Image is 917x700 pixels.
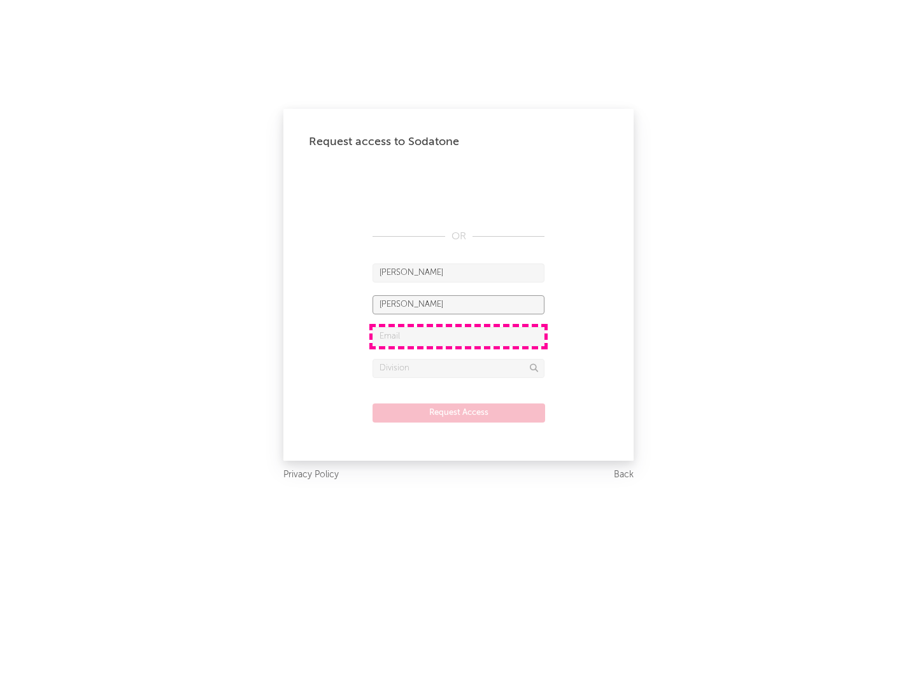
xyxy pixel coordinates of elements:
[309,134,608,150] div: Request access to Sodatone
[373,403,545,423] button: Request Access
[373,263,544,283] input: First Name
[283,467,339,483] a: Privacy Policy
[614,467,634,483] a: Back
[373,295,544,314] input: Last Name
[373,359,544,378] input: Division
[373,229,544,244] div: OR
[373,327,544,346] input: Email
